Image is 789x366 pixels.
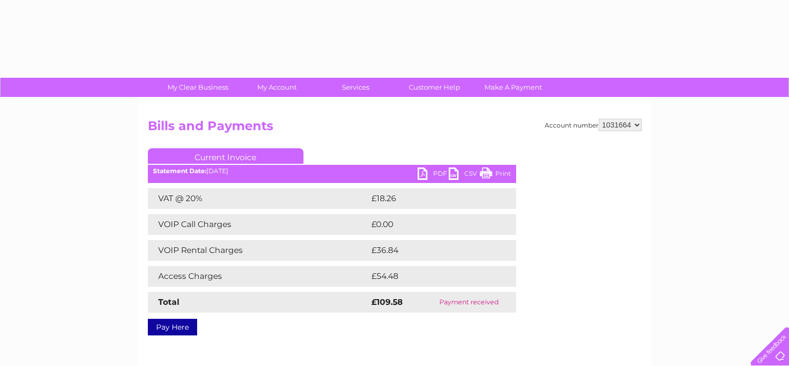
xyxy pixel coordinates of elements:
div: [DATE] [148,167,516,175]
strong: Total [158,297,179,307]
a: Print [480,167,511,182]
a: Services [313,78,398,97]
td: VOIP Rental Charges [148,240,369,261]
td: £18.26 [369,188,494,209]
td: VAT @ 20% [148,188,369,209]
td: VOIP Call Charges [148,214,369,235]
td: Payment received [422,292,516,313]
div: Account number [545,119,642,131]
b: Statement Date: [153,167,206,175]
a: Current Invoice [148,148,303,164]
a: My Clear Business [155,78,241,97]
a: PDF [418,167,449,182]
td: Access Charges [148,266,369,287]
strong: £109.58 [371,297,403,307]
a: Make A Payment [470,78,556,97]
a: CSV [449,167,480,182]
a: Pay Here [148,319,197,335]
h2: Bills and Payments [148,119,642,138]
td: £54.48 [369,266,496,287]
a: Customer Help [392,78,477,97]
td: £0.00 [369,214,492,235]
td: £36.84 [369,240,496,261]
a: My Account [234,78,320,97]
